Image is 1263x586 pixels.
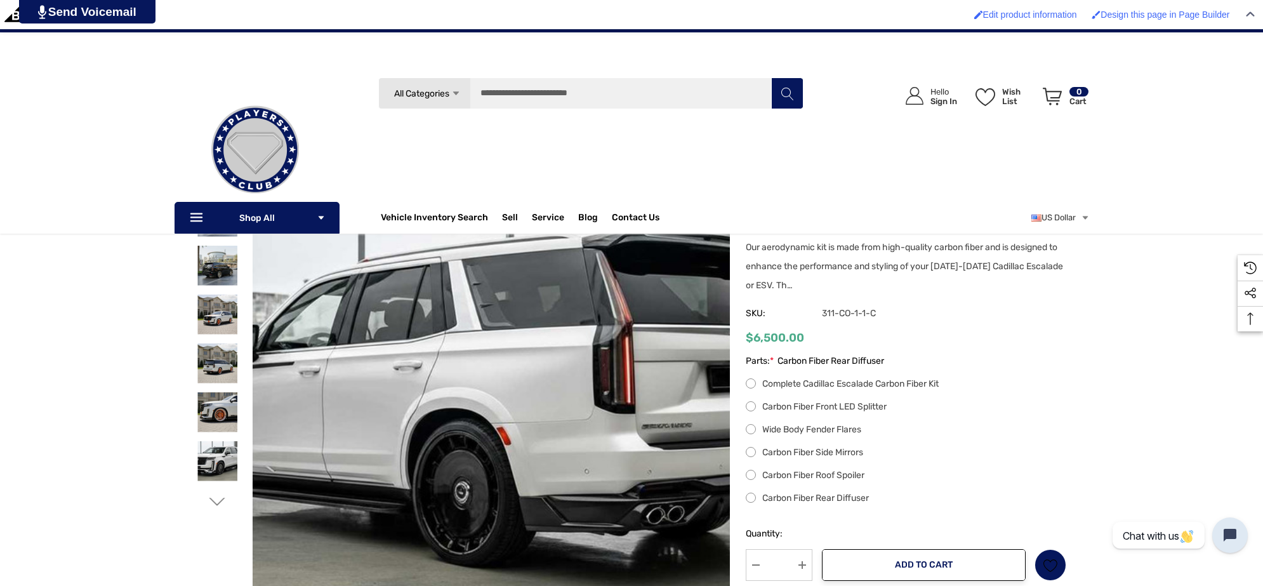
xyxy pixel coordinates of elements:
[197,392,237,432] img: Players Club Cadillac Escalade Carbon Fiber Kit For Sale
[1238,312,1263,325] svg: Top
[502,212,518,226] span: Sell
[1035,549,1066,581] a: Wish List
[746,491,1066,506] label: Carbon Fiber Rear Diffuser
[38,5,46,19] img: PjwhLS0gR2VuZXJhdG9yOiBHcmF2aXQuaW8gLS0+PHN2ZyB4bWxucz0iaHR0cDovL3d3dy53My5vcmcvMjAwMC9zdmciIHhtb...
[1037,74,1090,124] a: Cart with 0 items
[1101,10,1229,20] span: Design this page in Page Builder
[451,89,461,98] svg: Icon Arrow Down
[532,212,564,226] a: Service
[175,202,340,234] p: Shop All
[197,343,237,383] img: Players Club Cadillac Escalade Carbon Fiber Kit For Sale
[188,211,208,225] svg: Icon Line
[197,295,237,335] img: Players Club Cadillac Escalade Carbon Fiber Kit For Sale
[1244,287,1257,300] svg: Social Media
[930,97,957,106] p: Sign In
[612,212,659,226] a: Contact Us
[1069,87,1088,97] p: 0
[197,246,237,286] img: Players Club Cadillac Escalade Carbon Fiber Kit For Sale
[974,10,983,19] img: Enabled brush for product edit
[809,305,876,323] span: 311-CO-1-1-C
[746,445,1066,460] label: Carbon Fiber Side Mirrors
[1043,88,1062,105] svg: Review Your Cart
[975,88,995,106] svg: Wish List
[381,212,488,226] a: Vehicle Inventory Search
[746,422,1066,437] label: Wide Body Fender Flares
[1085,3,1236,26] a: Enabled brush for page builder edit. Design this page in Page Builder
[1092,10,1101,19] img: Enabled brush for page builder edit.
[968,3,1083,26] a: Enabled brush for product edit Edit product information
[1031,205,1090,230] a: USD
[746,331,804,345] span: $6,500.00
[906,87,923,105] svg: Icon User Account
[891,74,963,118] a: Sign in
[746,376,1066,392] label: Complete Cadillac Escalade Carbon Fiber Kit
[777,354,884,369] span: Carbon Fiber Rear Diffuser
[209,494,225,510] svg: Go to slide 2 of 2
[1002,87,1036,106] p: Wish List
[1069,97,1088,106] p: Cart
[1246,11,1255,17] img: Close Admin Bar
[502,205,532,230] a: Sell
[394,88,449,99] span: All Categories
[746,468,1066,483] label: Carbon Fiber Roof Spoiler
[746,399,1066,415] label: Carbon Fiber Front LED Splitter
[1043,557,1058,572] svg: Wish List
[378,77,470,109] a: All Categories Icon Arrow Down Icon Arrow Up
[822,549,1026,581] button: Add to Cart
[746,305,809,323] span: SKU:
[983,10,1077,20] span: Edit product information
[771,77,803,109] button: Search
[1244,262,1257,274] svg: Recently Viewed
[746,242,1063,291] span: Our aerodynamic kit is made from high-quality carbon fiber and is designed to enhance the perform...
[746,354,1066,369] label: Parts:
[578,212,598,226] a: Blog
[192,86,319,213] img: Players Club | Cars For Sale
[930,87,957,97] p: Hello
[746,526,812,542] label: Quantity:
[970,74,1037,118] a: Wish List Wish List
[197,441,237,481] img: Players Club Cadillac Escalade Carbon Fiber Kit For Sale
[317,213,326,222] svg: Icon Arrow Down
